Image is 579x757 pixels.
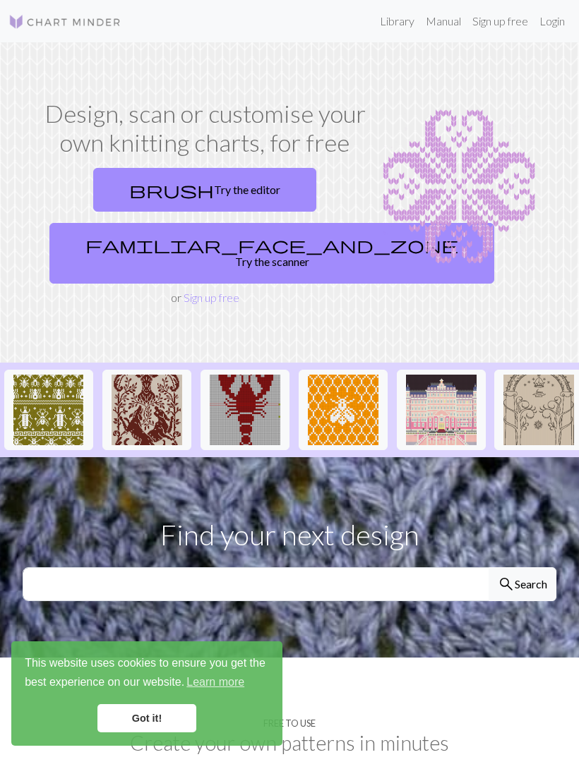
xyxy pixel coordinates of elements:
img: Logo [8,13,121,30]
button: Search [489,567,556,601]
button: Copy of Copy of Lobster [201,370,289,450]
button: Repeating bugs [4,370,93,450]
h2: Create your own patterns in minutes [23,731,556,755]
span: familiar_face_and_zone [85,235,458,255]
div: or [44,162,366,306]
a: Copy of Grand-Budapest-Hotel-Exterior.jpg [397,401,486,415]
img: portededurin1.jpg [503,375,574,445]
a: Try the scanner [49,223,494,284]
button: IMG_0917.jpeg [102,370,191,450]
p: Find your next design [23,514,556,556]
a: dismiss cookie message [97,704,196,732]
a: Login [534,7,571,35]
a: IMG_0917.jpeg [102,401,191,415]
h1: Design, scan or customise your own knitting charts, for free [44,99,366,157]
span: This website uses cookies to ensure you get the best experience on our website. [25,655,269,693]
img: Copy of Grand-Budapest-Hotel-Exterior.jpg [406,375,477,445]
a: Sign up free [184,291,239,304]
div: cookieconsent [11,641,282,746]
a: Repeating bugs [4,401,93,415]
a: Mehiläinen [299,401,388,415]
h4: Free to use [263,718,316,729]
img: Mehiläinen [308,375,378,445]
img: Copy of Copy of Lobster [210,375,280,445]
img: IMG_0917.jpeg [112,375,182,445]
span: brush [129,180,214,200]
button: Mehiläinen [299,370,388,450]
a: Try the editor [93,168,316,212]
span: search [498,574,515,594]
img: Repeating bugs [13,375,84,445]
a: Library [374,7,420,35]
img: Chart example [383,99,535,275]
button: Copy of Grand-Budapest-Hotel-Exterior.jpg [397,370,486,450]
a: learn more about cookies [184,672,246,693]
a: Manual [420,7,467,35]
a: Sign up free [467,7,534,35]
a: Copy of Copy of Lobster [201,401,289,415]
